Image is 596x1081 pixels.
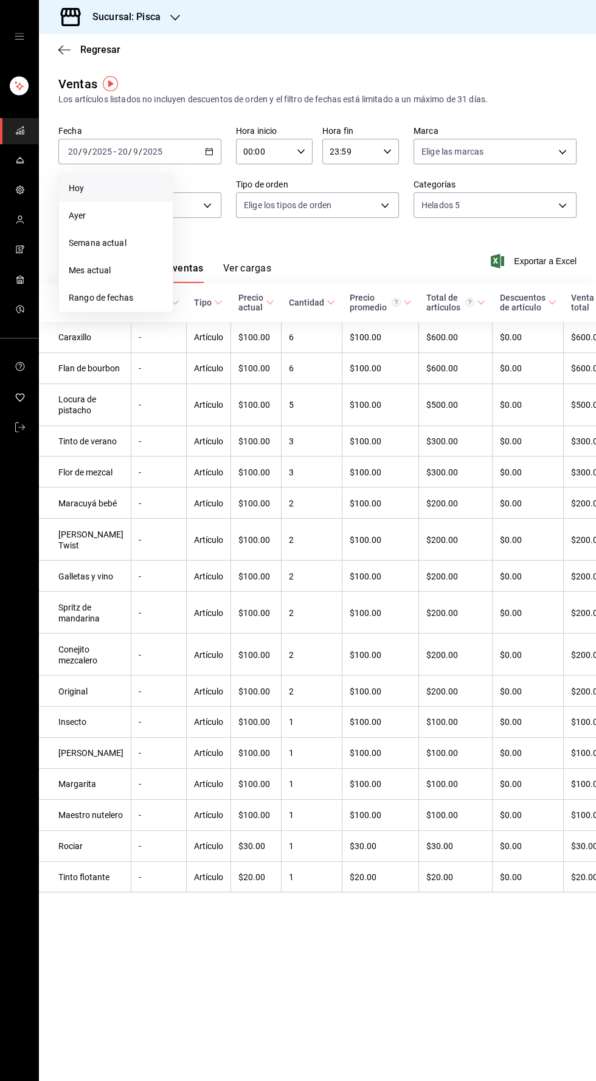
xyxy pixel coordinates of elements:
[58,749,123,758] font: [PERSON_NAME]
[58,126,82,136] font: Fecha
[500,293,546,312] font: Descuentos de artículo
[426,780,458,789] font: $100.00
[58,780,96,789] font: Margarita
[500,436,522,446] font: $0.00
[58,811,123,820] font: Maestro nutelero
[238,811,270,820] font: $100.00
[350,401,381,410] font: $100.00
[238,535,270,545] font: $100.00
[350,608,381,618] font: $100.00
[426,650,458,660] font: $200.00
[194,364,223,374] font: Artículo
[69,183,84,193] font: Hoy
[139,535,141,545] font: -
[426,872,453,882] font: $20.00
[350,364,381,374] font: $100.00
[128,147,132,156] font: /
[426,608,458,618] font: $200.00
[414,180,456,189] font: Categorías
[500,499,522,508] font: $0.00
[238,333,270,343] font: $100.00
[500,401,522,410] font: $0.00
[500,872,522,882] font: $0.00
[500,749,522,758] font: $0.00
[139,780,141,789] font: -
[194,333,223,343] font: Artículo
[350,572,381,581] font: $100.00
[426,436,458,446] font: $300.00
[69,265,111,275] font: Mes actual
[350,872,376,882] font: $20.00
[58,603,100,623] font: Spritz de mandarina
[194,572,223,581] font: Artículo
[194,436,223,446] font: Artículo
[426,687,458,696] font: $200.00
[238,467,270,477] font: $100.00
[350,333,381,343] font: $100.00
[194,608,223,618] font: Artículo
[350,749,381,758] font: $100.00
[493,254,577,268] button: Exportar a Excel
[103,76,118,91] img: Marcador de información sobre herramientas
[500,572,522,581] font: $0.00
[500,650,522,660] font: $0.00
[426,535,458,545] font: $200.00
[58,436,117,446] font: Tinto de verano
[500,718,522,727] font: $0.00
[69,293,133,303] font: Rango de fechas
[194,780,223,789] font: Artículo
[238,401,270,410] font: $100.00
[350,718,381,727] font: $100.00
[194,872,223,882] font: Artículo
[58,687,88,696] font: Original
[238,650,270,660] font: $100.00
[58,44,120,55] button: Regresar
[289,436,294,446] font: 3
[392,298,401,307] svg: Precio promedio = Total artículos / cantidad
[142,147,163,156] input: ----
[238,293,274,312] span: Precio actual
[289,401,294,410] font: 5
[114,147,116,156] font: -
[500,467,522,477] font: $0.00
[154,262,204,274] font: Ver ventas
[500,364,522,374] font: $0.00
[139,687,141,696] font: -
[350,650,381,660] font: $100.00
[194,499,223,508] font: Artículo
[58,333,91,343] font: Caraxillo
[194,298,212,307] font: Tipo
[139,749,141,758] font: -
[289,364,294,374] font: 6
[500,811,522,820] font: $0.00
[289,687,294,696] font: 2
[117,147,128,156] input: --
[426,467,458,477] font: $300.00
[78,262,271,283] div: pestañas de navegación
[238,499,270,508] font: $100.00
[139,364,141,374] font: -
[236,126,277,136] font: Hora inicio
[15,32,24,41] button: cajón abierto
[289,572,294,581] font: 2
[289,811,294,820] font: 1
[289,650,294,660] font: 2
[426,293,460,312] font: Total de artículos
[139,718,141,727] font: -
[289,499,294,508] font: 2
[238,872,265,882] font: $20.00
[69,238,126,248] font: Semana actual
[58,872,109,882] font: Tinto flotante
[426,333,458,343] font: $600.00
[58,499,117,508] font: Maracuyá bebé
[58,572,113,581] font: Galletas y vino
[78,147,82,156] font: /
[350,499,381,508] font: $100.00
[500,333,522,343] font: $0.00
[139,650,141,660] font: -
[58,395,96,416] font: Locura de pistacho
[350,535,381,545] font: $100.00
[194,749,223,758] font: Artículo
[194,401,223,410] font: Artículo
[68,147,78,156] input: --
